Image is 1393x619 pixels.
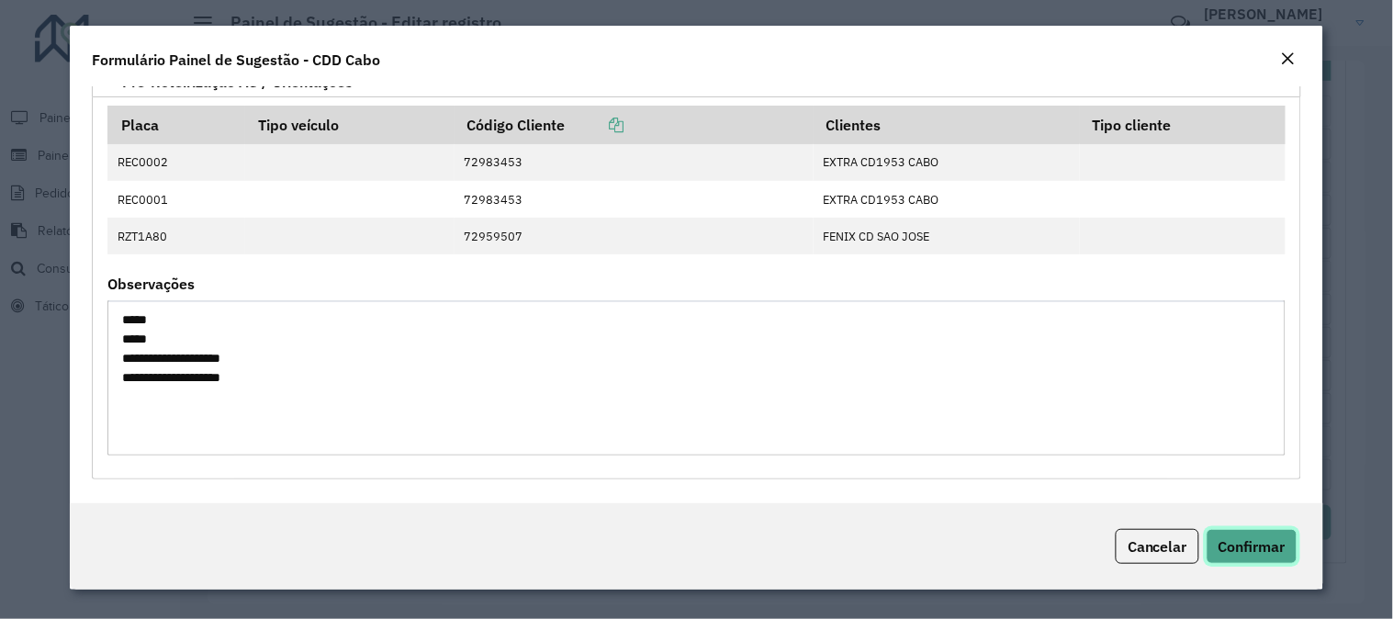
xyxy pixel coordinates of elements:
div: Pre-Roteirização AS / Orientações [92,97,1301,479]
th: Clientes [814,106,1080,144]
th: Código Cliente [455,106,814,144]
a: Copiar [566,116,624,134]
td: 72983453 [455,144,814,181]
th: Placa [107,106,245,144]
h4: Formulário Painel de Sugestão - CDD Cabo [92,49,380,71]
span: Confirmar [1219,537,1286,556]
td: REC0002 [107,144,245,181]
th: Tipo veículo [245,106,455,144]
th: Tipo cliente [1080,106,1286,144]
button: Cancelar [1116,529,1199,564]
td: RZT1A80 [107,218,245,254]
em: Fechar [1281,51,1296,66]
button: Close [1275,48,1301,72]
td: FENIX CD SAO JOSE [814,218,1080,254]
button: Confirmar [1207,529,1298,564]
td: EXTRA CD1953 CABO [814,144,1080,181]
td: REC0001 [107,181,245,218]
td: 72983453 [455,181,814,218]
td: EXTRA CD1953 CABO [814,181,1080,218]
td: 72959507 [455,218,814,254]
span: Pre-Roteirização AS / Orientações [122,74,353,89]
label: Observações [107,273,195,295]
span: Cancelar [1128,537,1187,556]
